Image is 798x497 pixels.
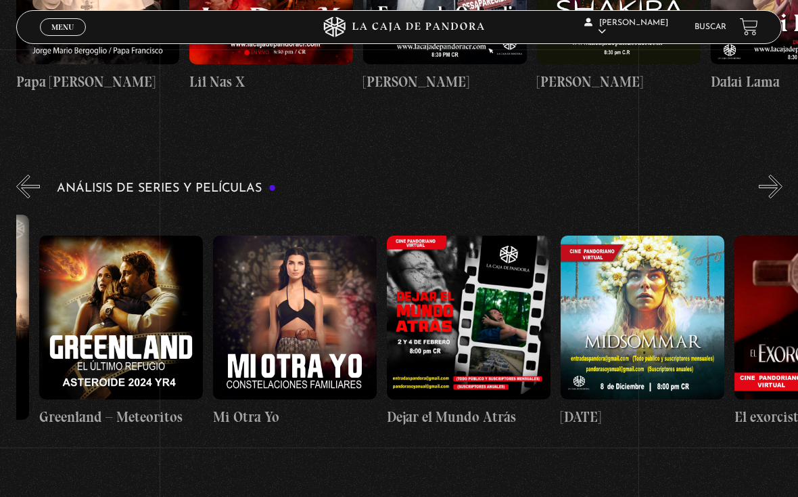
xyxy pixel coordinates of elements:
h4: [DATE] [561,406,724,428]
a: Greenland – Meteoritos [39,209,203,454]
h4: Lil Nas X [189,71,353,93]
button: Previous [16,175,40,198]
span: Menu [51,23,74,31]
a: View your shopping cart [740,18,758,36]
span: [PERSON_NAME] [584,19,668,36]
h3: Análisis de series y películas [57,182,277,195]
span: Cerrar [47,34,79,43]
button: Next [759,175,782,198]
a: Dejar el Mundo Atrás [387,209,550,454]
h4: Greenland – Meteoritos [39,406,203,428]
h4: [PERSON_NAME] [363,71,527,93]
a: Mi Otra Yo [213,209,377,454]
h4: Dejar el Mundo Atrás [387,406,550,428]
a: Buscar [695,23,726,31]
h4: Papa [PERSON_NAME] [16,71,180,93]
h4: [PERSON_NAME] [537,71,701,93]
a: [DATE] [561,209,724,454]
h4: Mi Otra Yo [213,406,377,428]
